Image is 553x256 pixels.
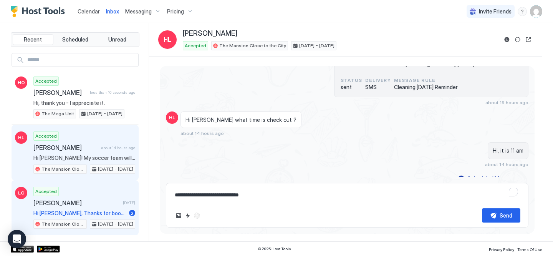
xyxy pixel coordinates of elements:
[101,145,135,150] span: about 14 hours ago
[33,100,135,106] span: Hi, thank you - I appreciate it.
[33,210,126,217] span: Hi [PERSON_NAME], Thanks for booking our place. I'll send you more details including check-in ins...
[13,34,53,45] button: Recent
[502,35,512,44] button: Reservation information
[90,90,135,95] span: less than 10 seconds ago
[518,7,527,16] div: menu
[11,32,139,47] div: tab-group
[524,35,533,44] button: Open reservation
[41,110,74,117] span: The Mega Unit
[530,5,542,18] div: User profile
[35,133,57,140] span: Accepted
[479,8,512,15] span: Invite Friends
[169,114,175,121] span: HL
[485,100,528,105] span: about 19 hours ago
[513,35,522,44] button: Sync reservation
[183,29,237,38] span: [PERSON_NAME]
[125,8,152,15] span: Messaging
[489,247,514,252] span: Privacy Policy
[457,173,528,184] button: Scheduled Messages
[98,166,133,173] span: [DATE] - [DATE]
[78,8,100,15] span: Calendar
[174,211,183,220] button: Upload image
[394,77,458,84] span: Message Rule
[33,155,135,161] span: Hi [PERSON_NAME]! My soccer team will have a Chinese tournament in nyc on Aug 29-1st weekend, we ...
[33,89,87,96] span: [PERSON_NAME]
[131,210,134,216] span: 2
[341,77,362,84] span: status
[33,199,120,207] span: [PERSON_NAME]
[180,130,224,136] span: about 14 hours ago
[517,245,542,253] a: Terms Of Use
[55,34,96,45] button: Scheduled
[500,211,512,219] div: Send
[24,53,138,66] input: Input Field
[106,7,119,15] a: Inbox
[185,42,206,49] span: Accepted
[394,84,458,91] span: Cleaning [DATE] Reminder
[18,79,25,86] span: HO
[485,161,528,167] span: about 14 hours ago
[11,246,34,253] a: App Store
[365,77,391,84] span: Delivery
[258,246,291,251] span: © 2025 Host Tools
[78,7,100,15] a: Calendar
[87,110,123,117] span: [DATE] - [DATE]
[219,42,286,49] span: The Mansion Close to the City
[123,200,135,205] span: [DATE]
[517,247,542,252] span: Terms Of Use
[35,188,57,195] span: Accepted
[365,84,391,91] span: SMS
[299,42,334,49] span: [DATE] - [DATE]
[167,8,184,15] span: Pricing
[164,35,171,44] span: HL
[41,221,85,228] span: The Mansion Close to the City
[493,147,523,154] span: Hi, it is 11 am
[98,221,133,228] span: [DATE] - [DATE]
[106,8,119,15] span: Inbox
[467,175,520,183] div: Scheduled Messages
[97,34,137,45] button: Unread
[62,36,88,43] span: Scheduled
[108,36,126,43] span: Unread
[33,144,98,151] span: [PERSON_NAME]
[37,246,60,253] a: Google Play Store
[185,116,296,123] span: Hi [PERSON_NAME] what time is check out ?
[341,84,362,91] span: sent
[489,245,514,253] a: Privacy Policy
[24,36,42,43] span: Recent
[183,211,192,220] button: Quick reply
[482,208,520,223] button: Send
[18,190,24,196] span: LC
[174,188,520,202] textarea: To enrich screen reader interactions, please activate Accessibility in Grammarly extension settings
[35,78,57,85] span: Accepted
[11,6,68,17] a: Host Tools Logo
[18,134,24,141] span: HL
[41,166,85,173] span: The Mansion Close to the City
[8,230,26,248] div: Open Intercom Messenger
